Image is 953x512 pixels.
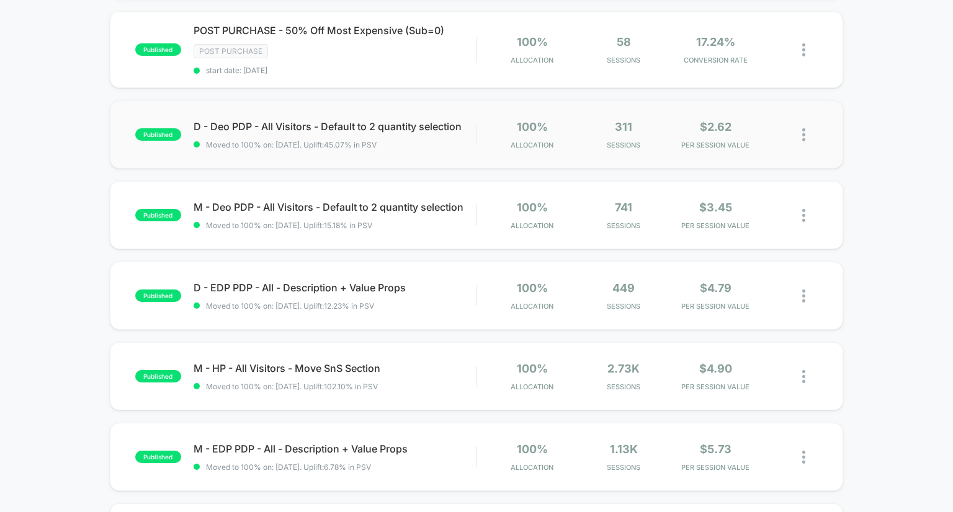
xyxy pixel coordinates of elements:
span: Post Purchase [194,44,268,58]
span: published [135,43,181,56]
span: 100% [517,35,548,48]
img: close [802,451,805,464]
span: Moved to 100% on: [DATE] . Uplift: 6.78% in PSV [206,462,371,472]
span: Moved to 100% on: [DATE] . Uplift: 12.23% in PSV [206,301,374,311]
span: POST PURCHASE - 50% Off Most Expensive (Sub=0) [194,24,476,37]
span: 100% [517,120,548,133]
span: published [135,289,181,302]
span: published [135,128,181,141]
span: 100% [517,443,548,456]
span: M - Deo PDP - All Visitors - Default to 2 quantity selection [194,201,476,213]
span: PER SESSION VALUE [673,221,758,230]
span: Moved to 100% on: [DATE] . Uplift: 102.10% in PSV [206,382,378,391]
span: PER SESSION VALUE [673,463,758,472]
span: CONVERSION RATE [673,56,758,64]
span: Sessions [581,382,666,391]
span: 449 [612,281,635,294]
span: Sessions [581,221,666,230]
span: published [135,451,181,463]
span: Allocation [511,56,553,64]
span: 58 [617,35,631,48]
span: Allocation [511,302,553,311]
span: D - EDP PDP - All - Description + Value Props [194,281,476,294]
span: Moved to 100% on: [DATE] . Uplift: 45.07% in PSV [206,140,377,149]
span: Sessions [581,141,666,149]
span: D - Deo PDP - All Visitors - Default to 2 quantity selection [194,120,476,133]
span: Allocation [511,382,553,391]
span: Allocation [511,463,553,472]
span: 100% [517,362,548,375]
span: 1.13k [610,443,638,456]
span: $4.90 [699,362,732,375]
span: 17.24% [696,35,735,48]
span: 100% [517,281,548,294]
span: PER SESSION VALUE [673,382,758,391]
img: close [802,370,805,383]
span: $5.73 [700,443,732,456]
span: PER SESSION VALUE [673,302,758,311]
img: close [802,128,805,141]
span: 311 [615,120,632,133]
span: 741 [615,201,632,214]
span: 100% [517,201,548,214]
span: published [135,370,181,382]
img: close [802,209,805,222]
span: PER SESSION VALUE [673,141,758,149]
span: $3.45 [699,201,732,214]
span: Moved to 100% on: [DATE] . Uplift: 15.18% in PSV [206,221,372,230]
span: start date: [DATE] [194,66,476,75]
span: Sessions [581,56,666,64]
span: M - EDP PDP - All - Description + Value Props [194,443,476,455]
img: close [802,43,805,56]
span: M - HP - All Visitors - Move SnS Section [194,362,476,374]
img: close [802,289,805,302]
span: 2.73k [607,362,640,375]
span: $2.62 [700,120,732,133]
span: Allocation [511,141,553,149]
span: published [135,209,181,221]
span: Sessions [581,463,666,472]
span: $4.79 [700,281,732,294]
span: Allocation [511,221,553,230]
span: Sessions [581,302,666,311]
